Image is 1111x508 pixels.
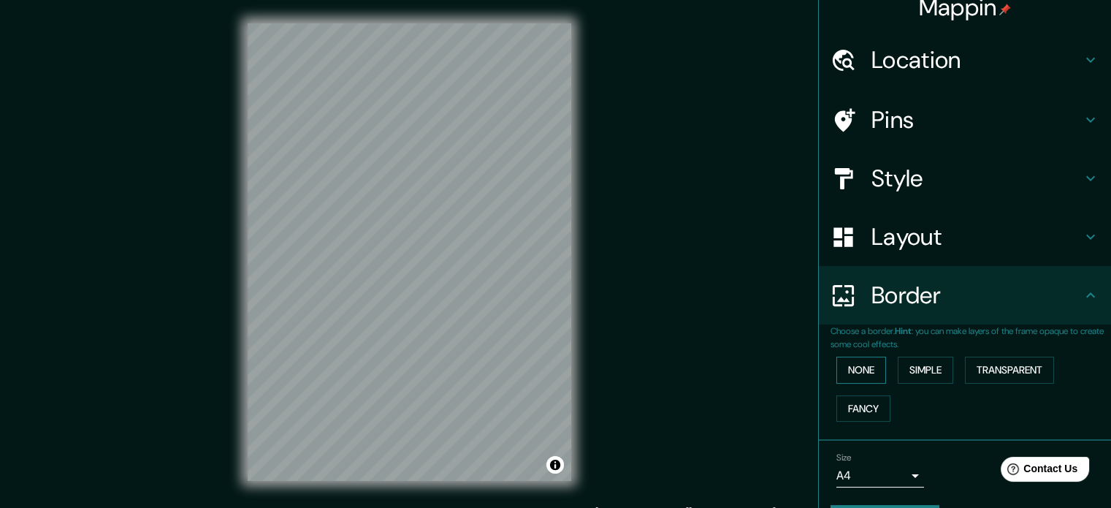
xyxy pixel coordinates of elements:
h4: Pins [871,105,1082,134]
button: None [836,357,886,384]
div: Pins [819,91,1111,149]
b: Hint [895,325,912,337]
button: Toggle attribution [546,456,564,474]
div: A4 [836,464,924,488]
div: Border [819,266,1111,325]
div: Location [819,31,1111,89]
canvas: Map [248,23,571,481]
label: Size [836,452,852,464]
p: Choose a border. : you can make layers of the frame opaque to create some cool effects. [831,325,1111,351]
button: Simple [898,357,953,384]
h4: Style [871,164,1082,193]
iframe: Help widget launcher [981,451,1095,492]
h4: Layout [871,222,1082,251]
div: Layout [819,208,1111,266]
img: pin-icon.png [999,4,1011,15]
button: Fancy [836,395,890,422]
h4: Location [871,45,1082,75]
h4: Border [871,281,1082,310]
div: Style [819,149,1111,208]
button: Transparent [965,357,1054,384]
